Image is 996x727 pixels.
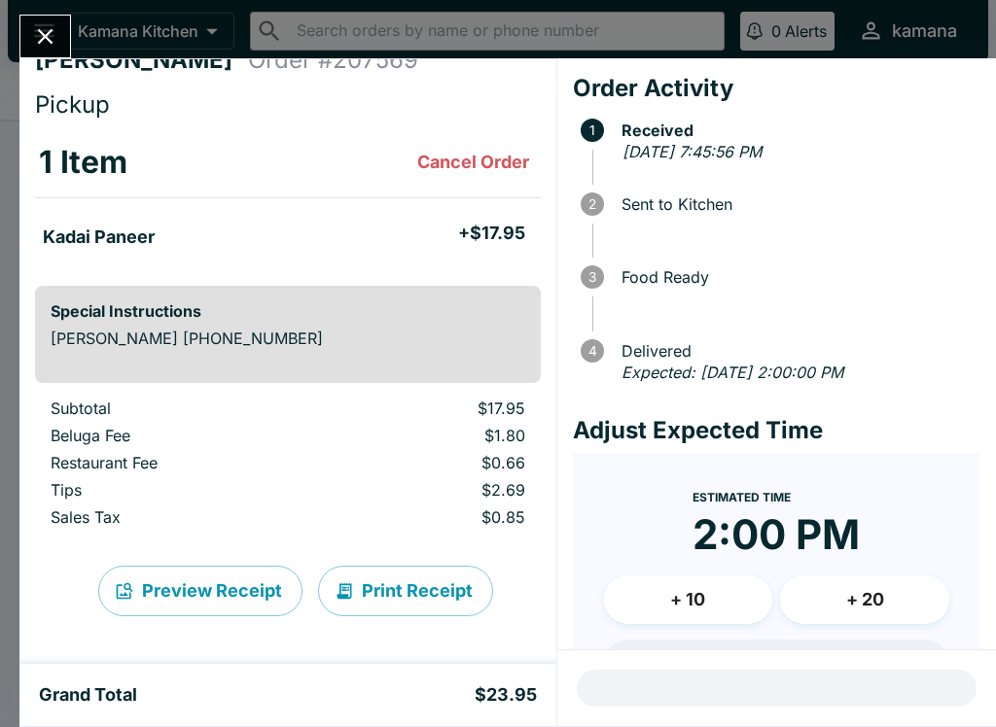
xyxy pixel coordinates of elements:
table: orders table [35,127,541,270]
span: Received [612,121,980,139]
h5: Grand Total [39,683,137,707]
em: [DATE] 7:45:56 PM [622,142,762,161]
h4: Adjust Expected Time [573,416,980,445]
button: + 10 [604,575,773,624]
span: Sent to Kitchen [612,195,980,213]
span: Estimated Time [693,490,791,504]
p: Subtotal [51,398,311,418]
text: 1 [589,122,595,138]
text: 3 [588,269,596,285]
button: Close [20,16,70,57]
span: Pickup [35,90,110,119]
p: Beluga Fee [51,426,311,445]
p: $0.66 [342,453,524,472]
button: + 20 [780,575,949,624]
h6: Special Instructions [51,301,525,321]
p: Tips [51,480,311,500]
text: 2 [588,196,596,212]
p: $1.80 [342,426,524,445]
em: Expected: [DATE] 2:00:00 PM [622,363,843,382]
p: [PERSON_NAME] [PHONE_NUMBER] [51,329,525,348]
p: $0.85 [342,507,524,527]
button: Cancel Order [409,143,537,182]
text: 4 [587,343,596,359]
p: Restaurant Fee [51,453,311,472]
button: Print Receipt [318,566,493,616]
h5: $23.95 [475,683,537,707]
h5: + $17.95 [458,222,525,245]
table: orders table [35,398,541,535]
h3: 1 Item [39,143,127,182]
p: Sales Tax [51,507,311,527]
span: Food Ready [612,268,980,286]
p: $2.69 [342,480,524,500]
h5: Kadai Paneer [43,225,155,249]
h4: [PERSON_NAME] [35,46,248,75]
p: $17.95 [342,398,524,418]
time: 2:00 PM [693,509,860,560]
button: Preview Receipt [98,566,302,616]
span: Delivered [612,342,980,360]
h4: Order # 207569 [248,46,418,75]
h4: Order Activity [573,74,980,103]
